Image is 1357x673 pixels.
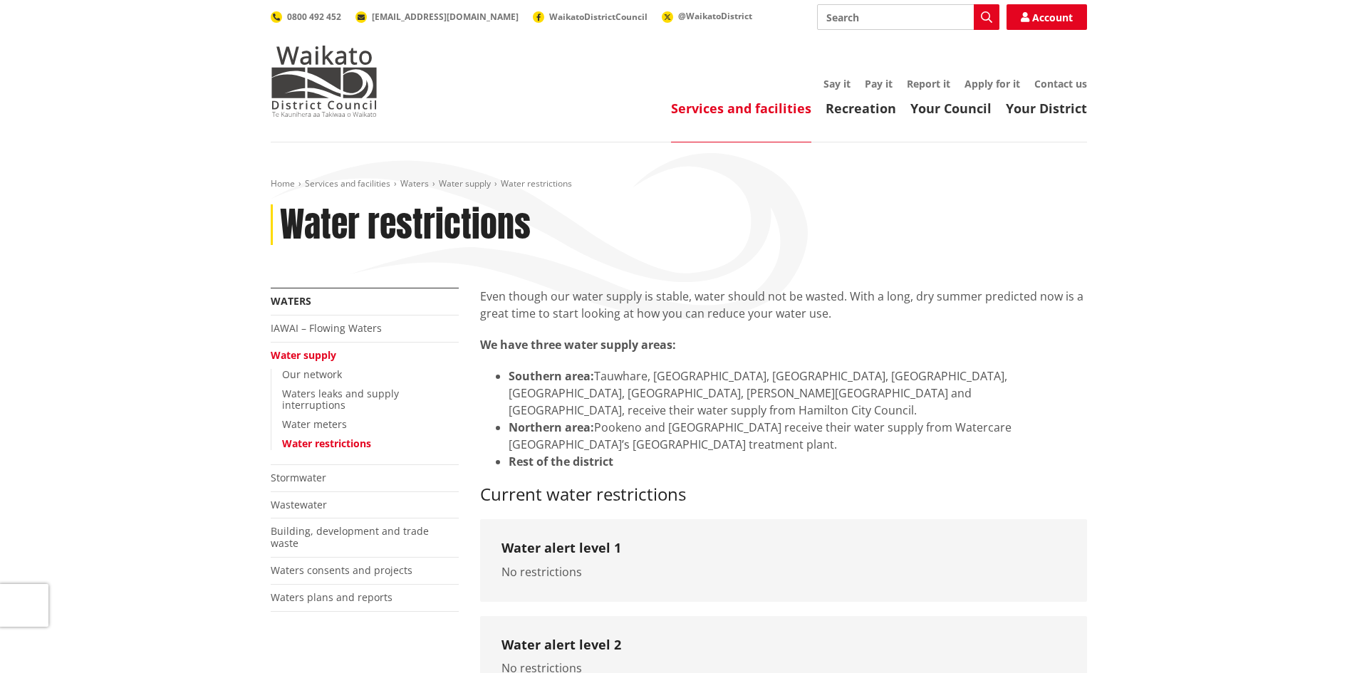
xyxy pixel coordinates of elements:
a: Pay it [865,77,893,90]
li: Tauwhare, [GEOGRAPHIC_DATA], [GEOGRAPHIC_DATA], [GEOGRAPHIC_DATA], [GEOGRAPHIC_DATA], [GEOGRAPHIC... [509,367,1087,419]
span: WaikatoDistrictCouncil [549,11,648,23]
a: Apply for it [965,77,1020,90]
span: [EMAIL_ADDRESS][DOMAIN_NAME] [372,11,519,23]
nav: breadcrumb [271,178,1087,190]
a: Waters [400,177,429,189]
span: @WaikatoDistrict [678,10,752,22]
h3: Current water restrictions [480,484,1087,505]
a: WaikatoDistrictCouncil [533,11,648,23]
p: No restrictions [501,563,1066,580]
a: Water supply [439,177,491,189]
a: [EMAIL_ADDRESS][DOMAIN_NAME] [355,11,519,23]
span: Water restrictions [501,177,572,189]
a: Account [1007,4,1087,30]
a: Services and facilities [671,100,811,117]
a: Your Council [910,100,992,117]
a: Services and facilities [305,177,390,189]
a: Waters plans and reports [271,590,392,604]
a: Your District [1006,100,1087,117]
a: Wastewater [271,498,327,511]
a: Home [271,177,295,189]
a: Stormwater [271,471,326,484]
a: Contact us [1034,77,1087,90]
span: Even though our water supply is stable, water should not be wasted. With a long, dry summer predi... [480,288,1083,321]
span: 0800 492 452 [287,11,341,23]
h1: Water restrictions [280,204,531,246]
strong: Northern area: [509,419,594,435]
a: Say it [823,77,851,90]
a: Report it [907,77,950,90]
a: @WaikatoDistrict [662,10,752,22]
li: Pookeno and [GEOGRAPHIC_DATA] receive their water supply from Watercare [GEOGRAPHIC_DATA]’s [GEOG... [509,419,1087,453]
a: Waters consents and projects [271,563,412,577]
strong: Southern area: [509,368,594,384]
a: Building, development and trade waste [271,524,429,550]
input: Search input [817,4,999,30]
a: Water restrictions [282,437,371,450]
strong: Rest of the district [509,454,613,469]
strong: We have three water supply areas: [480,337,676,353]
h3: Water alert level 2 [501,637,1066,653]
a: Waters leaks and supply interruptions [282,387,399,412]
a: Waters [271,294,311,308]
a: Our network [282,367,342,381]
a: Water meters [282,417,347,431]
a: Water supply [271,348,336,362]
img: Waikato District Council - Te Kaunihera aa Takiwaa o Waikato [271,46,378,117]
a: IAWAI – Flowing Waters [271,321,382,335]
a: Recreation [826,100,896,117]
a: 0800 492 452 [271,11,341,23]
h3: Water alert level 1 [501,541,1066,556]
